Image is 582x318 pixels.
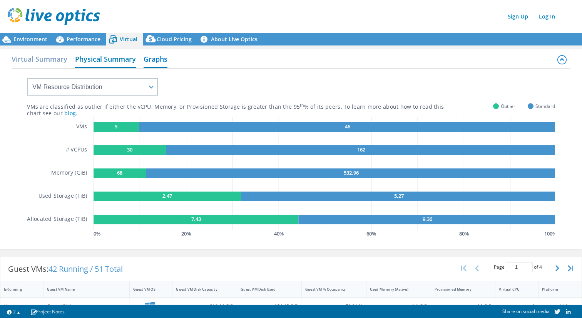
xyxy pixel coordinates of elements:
text: 68 [117,169,122,176]
div: Virtual CPU [499,287,525,292]
div: 70.21 % [305,302,363,310]
div: Guest VM Disk Used [241,287,289,292]
text: 0 % [94,230,100,237]
div: Guest VM % Occupancy [305,287,353,292]
input: jump to page [506,262,533,272]
div: VMs are classified as outlier if either the vCPU, Memory, or Provisioned Storage is greater than ... [27,103,493,111]
a: 2 [2,307,25,316]
h5: Allocated Storage (TiB) [27,215,87,224]
h2: Graphs [144,51,167,68]
text: 30 [127,146,132,153]
span: Page of [494,262,542,272]
text: 532.96 [344,169,359,176]
div: Guest VM 1 [47,302,126,310]
text: 80 % [459,230,469,237]
text: 5.27 [394,192,404,199]
div: Guest VM Disk Capacity [176,287,224,292]
div: Guest VM OS [133,287,160,292]
h5: Used Storage (TiB) [38,192,87,201]
text: 46 [345,123,350,130]
text: 5 [115,123,117,130]
h5: Memory (GiB) [51,168,87,178]
h2: Physical Summary [75,51,136,68]
text: 20 % [181,230,191,237]
div: 6 [499,302,535,310]
span: Standard [535,102,555,111]
a: Project Notes [25,307,70,316]
text: 9.36 [423,215,432,222]
div: 16 GiB [435,302,492,310]
sup: th [300,103,304,108]
div: Yes [4,302,40,310]
div: Provisioned Memory [435,287,483,292]
span: 42 Running / 51 Total [48,264,123,274]
h2: Virtual Summary [12,51,67,67]
text: 60 % [366,230,376,237]
span: Outlier [501,102,515,111]
h5: VMs [76,122,87,132]
span: Share on social media [502,308,550,315]
text: 40 % [274,230,283,237]
a: About Live Optics [197,33,263,45]
a: blog [64,109,76,117]
div: Used Memory (Active) [370,287,418,292]
a: Log In [535,11,559,22]
div: 219.64 GiB [176,302,233,310]
div: IsRunning [4,287,30,292]
text: 7.43 [191,215,201,222]
span: Performance [67,35,100,43]
div: 1.1 GiB [370,302,427,310]
div: 154.45 GiB [241,302,298,310]
span: 4 [539,264,542,270]
img: live_optics_svg.svg [8,8,100,25]
div: Guest VM Name [47,287,117,292]
a: Sign Up [504,11,532,22]
div: Guest VMs: [0,257,130,281]
text: 162 [357,146,365,153]
span: Virtual [120,35,137,43]
span: Environment [13,35,47,43]
text: 100 % [544,230,557,237]
span: Cloud Pricing [157,35,192,43]
div: VMware [542,302,578,310]
div: Platform [542,287,569,292]
h5: # vCPUs [66,145,87,155]
text: 2.47 [162,192,172,199]
svg: GaugeChartPercentageAxisTexta [94,230,555,237]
